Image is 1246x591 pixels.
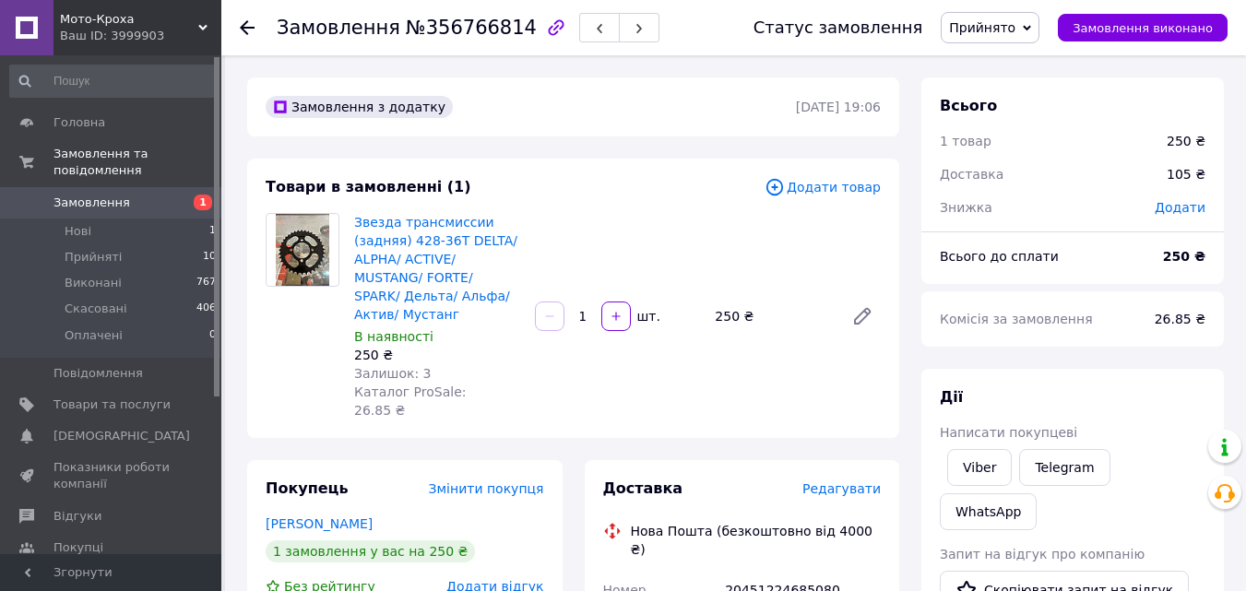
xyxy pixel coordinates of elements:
[65,275,122,291] span: Виконані
[9,65,218,98] input: Пошук
[240,18,255,37] div: Повернутися назад
[940,167,1003,182] span: Доставка
[754,18,923,37] div: Статус замовлення
[53,195,130,211] span: Замовлення
[940,249,1059,264] span: Всього до сплати
[940,200,992,215] span: Знижка
[603,479,683,497] span: Доставка
[354,215,517,322] a: Звезда трансмиссии (задняя) 428-36Т DELTA/ ALPHA/ ACTIVE/ MUSTANG/ FORTE/ SPARK/ Дельта/ Альфа/ А...
[1155,312,1205,326] span: 26.85 ₴
[277,17,400,39] span: Замовлення
[1073,21,1213,35] span: Замовлення виконано
[266,479,349,497] span: Покупець
[940,388,963,406] span: Дії
[940,312,1093,326] span: Комісія за замовлення
[765,177,881,197] span: Додати товар
[354,384,466,418] span: Каталог ProSale: 26.85 ₴
[406,17,537,39] span: №356766814
[796,100,881,114] time: [DATE] 19:06
[209,327,216,344] span: 0
[844,298,881,335] a: Редагувати
[1156,154,1216,195] div: 105 ₴
[354,366,432,381] span: Залишок: 3
[354,329,433,344] span: В наявності
[947,449,1012,486] a: Viber
[802,481,881,496] span: Редагувати
[65,249,122,266] span: Прийняті
[266,516,373,531] a: [PERSON_NAME]
[196,275,216,291] span: 767
[1167,132,1205,150] div: 250 ₴
[707,303,837,329] div: 250 ₴
[354,346,520,364] div: 250 ₴
[65,223,91,240] span: Нові
[266,540,475,562] div: 1 замовлення у вас на 250 ₴
[65,301,127,317] span: Скасовані
[53,146,221,179] span: Замовлення та повідомлення
[940,134,991,148] span: 1 товар
[429,481,544,496] span: Змінити покупця
[940,493,1037,530] a: WhatsApp
[203,249,216,266] span: 10
[266,96,453,118] div: Замовлення з додатку
[53,539,103,556] span: Покупці
[266,178,471,195] span: Товари в замовленні (1)
[65,327,123,344] span: Оплачені
[626,522,886,559] div: Нова Пошта (безкоштовно від 4000 ₴)
[53,459,171,492] span: Показники роботи компанії
[53,428,190,444] span: [DEMOGRAPHIC_DATA]
[276,214,330,286] img: Звезда трансмиссии (задняя) 428-36Т DELTA/ ALPHA/ ACTIVE/ MUSTANG/ FORTE/ SPARK/ Дельта/ Альфа/ А...
[60,11,198,28] span: Мото-Кроха
[940,547,1145,561] span: Запит на відгук про компанію
[949,20,1015,35] span: Прийнято
[194,195,212,210] span: 1
[60,28,221,44] div: Ваш ID: 3999903
[53,396,171,413] span: Товари та послуги
[1163,249,1205,264] b: 250 ₴
[940,97,997,114] span: Всього
[1019,449,1110,486] a: Telegram
[53,365,143,382] span: Повідомлення
[53,114,105,131] span: Головна
[1058,14,1228,41] button: Замовлення виконано
[53,508,101,525] span: Відгуки
[196,301,216,317] span: 406
[633,307,662,325] div: шт.
[940,425,1077,440] span: Написати покупцеві
[209,223,216,240] span: 1
[1155,200,1205,215] span: Додати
